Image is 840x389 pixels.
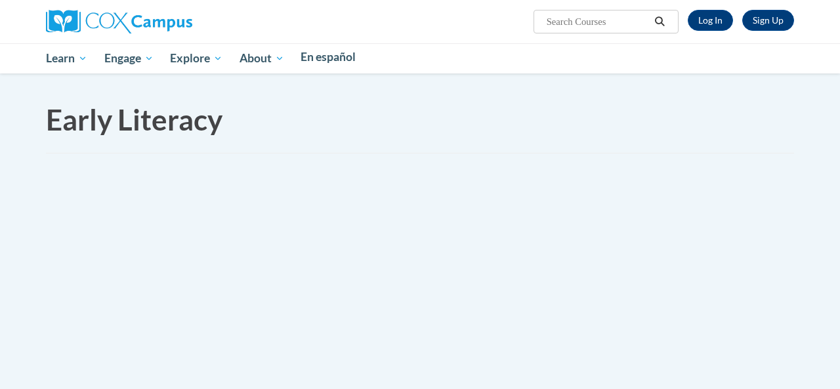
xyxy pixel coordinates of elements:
i:  [654,17,666,27]
a: Explore [161,43,231,73]
a: About [231,43,293,73]
a: En español [293,43,365,71]
a: Engage [96,43,162,73]
button: Search [650,14,670,30]
a: Log In [688,10,733,31]
span: Learn [46,51,87,66]
span: About [240,51,284,66]
span: Early Literacy [46,102,222,136]
a: Learn [37,43,96,73]
img: Cox Campus [46,10,192,33]
a: Register [742,10,794,31]
span: En español [301,50,356,64]
a: Cox Campus [46,15,192,26]
span: Engage [104,51,154,66]
span: Explore [170,51,222,66]
input: Search Courses [545,14,650,30]
div: Main menu [36,43,804,73]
